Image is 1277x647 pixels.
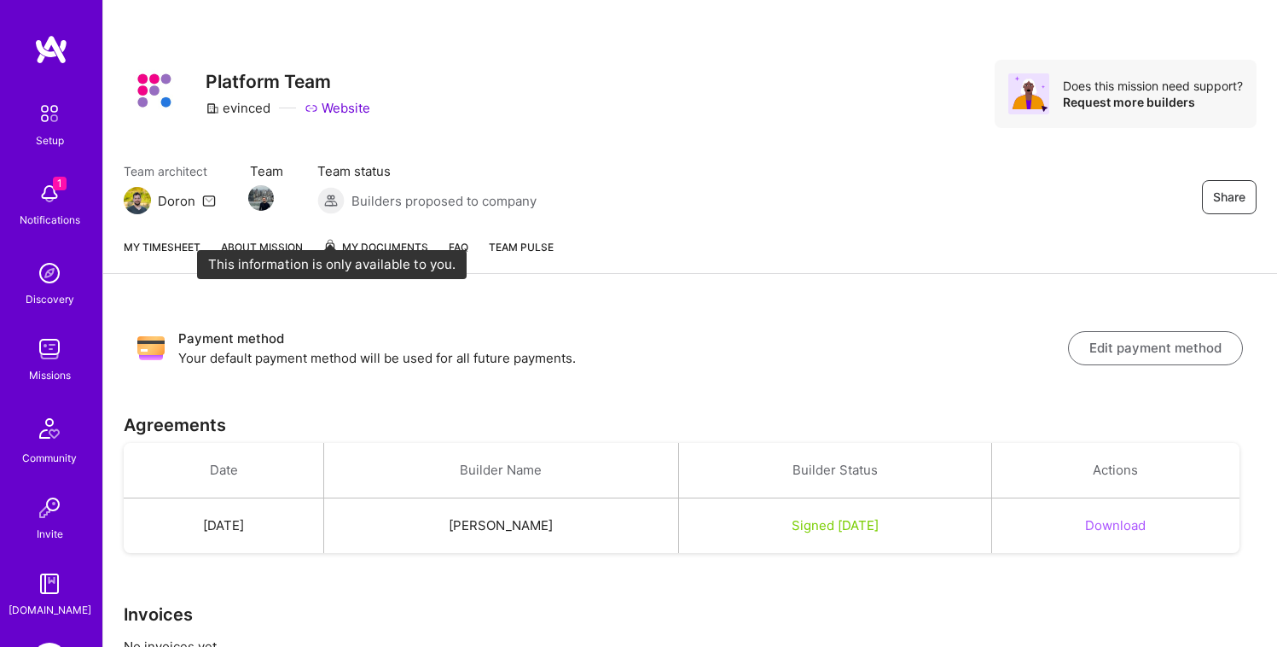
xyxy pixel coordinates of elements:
[206,99,270,117] div: evinced
[124,162,216,180] span: Team architect
[323,238,428,257] span: My Documents
[37,525,63,543] div: Invite
[248,185,274,211] img: Team Member Avatar
[221,238,303,273] a: About Mission
[305,99,370,117] a: Website
[20,211,80,229] div: Notifications
[9,601,91,619] div: [DOMAIN_NAME]
[1063,78,1243,94] div: Does this mission need support?
[22,449,77,467] div: Community
[124,238,200,273] a: My timesheet
[250,162,283,180] span: Team
[206,102,219,115] i: icon CompanyGray
[137,335,165,362] img: Payment method
[124,604,1257,625] h3: Invoices
[1085,516,1146,534] button: Download
[317,162,537,180] span: Team status
[29,366,71,384] div: Missions
[26,290,74,308] div: Discovery
[32,332,67,366] img: teamwork
[678,443,991,498] th: Builder Status
[124,187,151,214] img: Team Architect
[124,498,324,554] td: [DATE]
[323,238,428,273] a: My Documents
[699,516,971,534] div: Signed [DATE]
[178,329,1068,349] h3: Payment method
[324,443,679,498] th: Builder Name
[32,96,67,131] img: setup
[202,194,216,207] i: icon Mail
[250,184,272,213] a: Team Member Avatar
[158,192,195,210] div: Doron
[317,187,345,214] img: Builders proposed to company
[32,491,67,525] img: Invite
[32,567,67,601] img: guide book
[489,238,554,273] a: Team Pulse
[124,415,1257,435] h3: Agreements
[1213,189,1245,206] span: Share
[489,241,554,254] span: Team Pulse
[991,443,1239,498] th: Actions
[1008,73,1049,114] img: Avatar
[124,443,324,498] th: Date
[324,498,679,554] td: [PERSON_NAME]
[178,349,1068,367] p: Your default payment method will be used for all future payments.
[53,177,67,190] span: 1
[32,177,67,211] img: bell
[1202,180,1257,214] button: Share
[351,192,537,210] span: Builders proposed to company
[34,34,68,65] img: logo
[1068,331,1243,365] button: Edit payment method
[449,238,468,273] a: FAQ
[32,256,67,290] img: discovery
[206,71,370,92] h3: Platform Team
[124,60,185,121] img: Company Logo
[29,408,70,449] img: Community
[1063,94,1243,110] div: Request more builders
[36,131,64,149] div: Setup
